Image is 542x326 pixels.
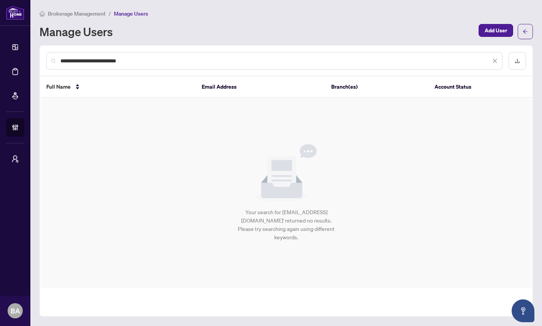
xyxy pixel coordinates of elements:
th: Full Name [40,76,196,98]
span: Add User [485,24,507,37]
button: Open asap [512,299,534,322]
span: arrow-left [523,29,528,34]
span: home [40,11,45,16]
span: BA [11,305,20,316]
th: Branch(es) [325,76,429,98]
img: logo [6,6,24,20]
th: Account Status [428,76,506,98]
span: user-switch [11,155,19,163]
th: Email Address [196,76,325,98]
h1: Manage Users [40,25,113,38]
img: Null State Icon [256,144,317,202]
button: download [509,52,526,70]
div: Your search for [EMAIL_ADDRESS][DOMAIN_NAME]' returned no results. Please try searching again usi... [235,208,338,242]
span: download [515,58,520,64]
span: Full Name [46,83,71,91]
span: close [492,58,498,64]
li: / [109,9,111,18]
span: Manage Users [114,10,148,17]
button: Add User [479,24,513,37]
span: Brokerage Management [48,10,106,17]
